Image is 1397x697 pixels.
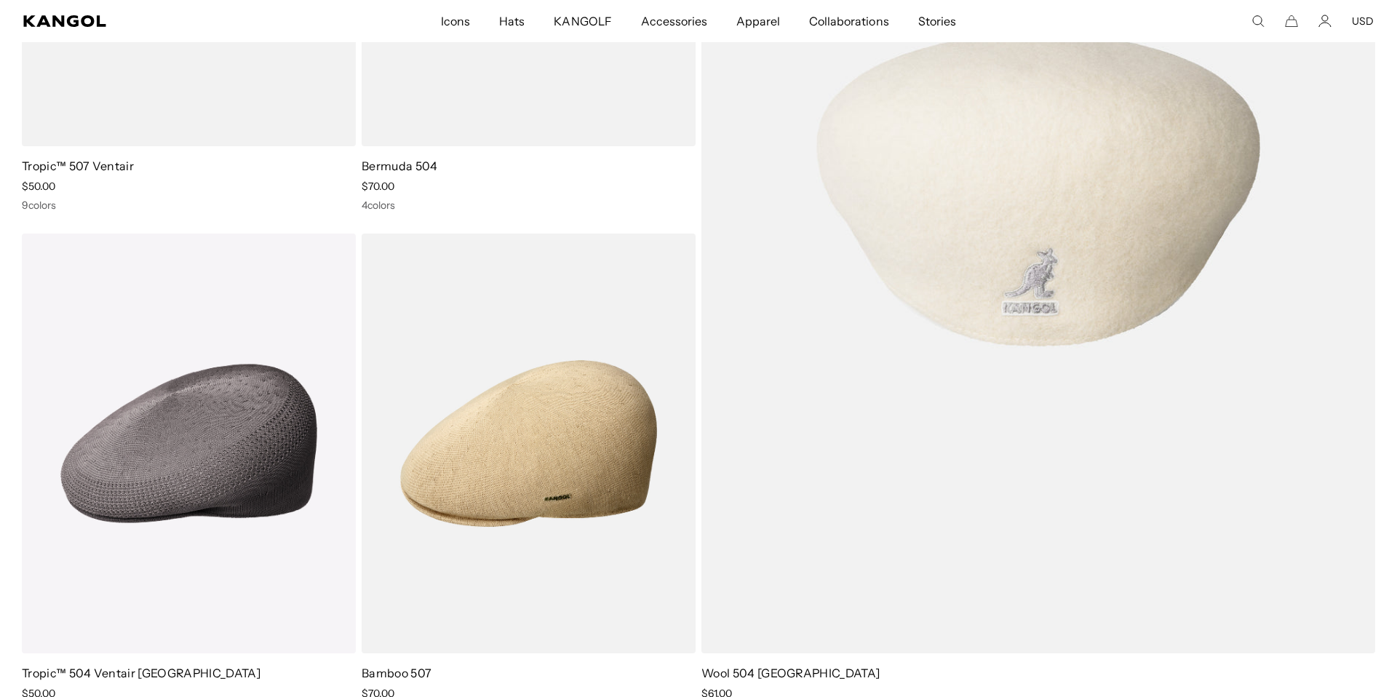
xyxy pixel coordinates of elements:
[22,180,55,193] span: $50.00
[362,199,696,212] div: 4 colors
[23,15,292,27] a: Kangol
[22,234,356,653] img: Tropic™ 504 Ventair USA
[1251,15,1265,28] summary: Search here
[701,666,880,680] a: Wool 504 [GEOGRAPHIC_DATA]
[362,159,438,173] a: Bermuda 504
[1285,15,1298,28] button: Cart
[1352,15,1374,28] button: USD
[22,159,134,173] a: Tropic™ 507 Ventair
[1318,15,1332,28] a: Account
[22,666,260,680] a: Tropic™ 504 Ventair [GEOGRAPHIC_DATA]
[362,666,431,680] a: Bamboo 507
[22,199,356,212] div: 9 colors
[362,234,696,653] img: Bamboo 507
[362,180,394,193] span: $70.00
